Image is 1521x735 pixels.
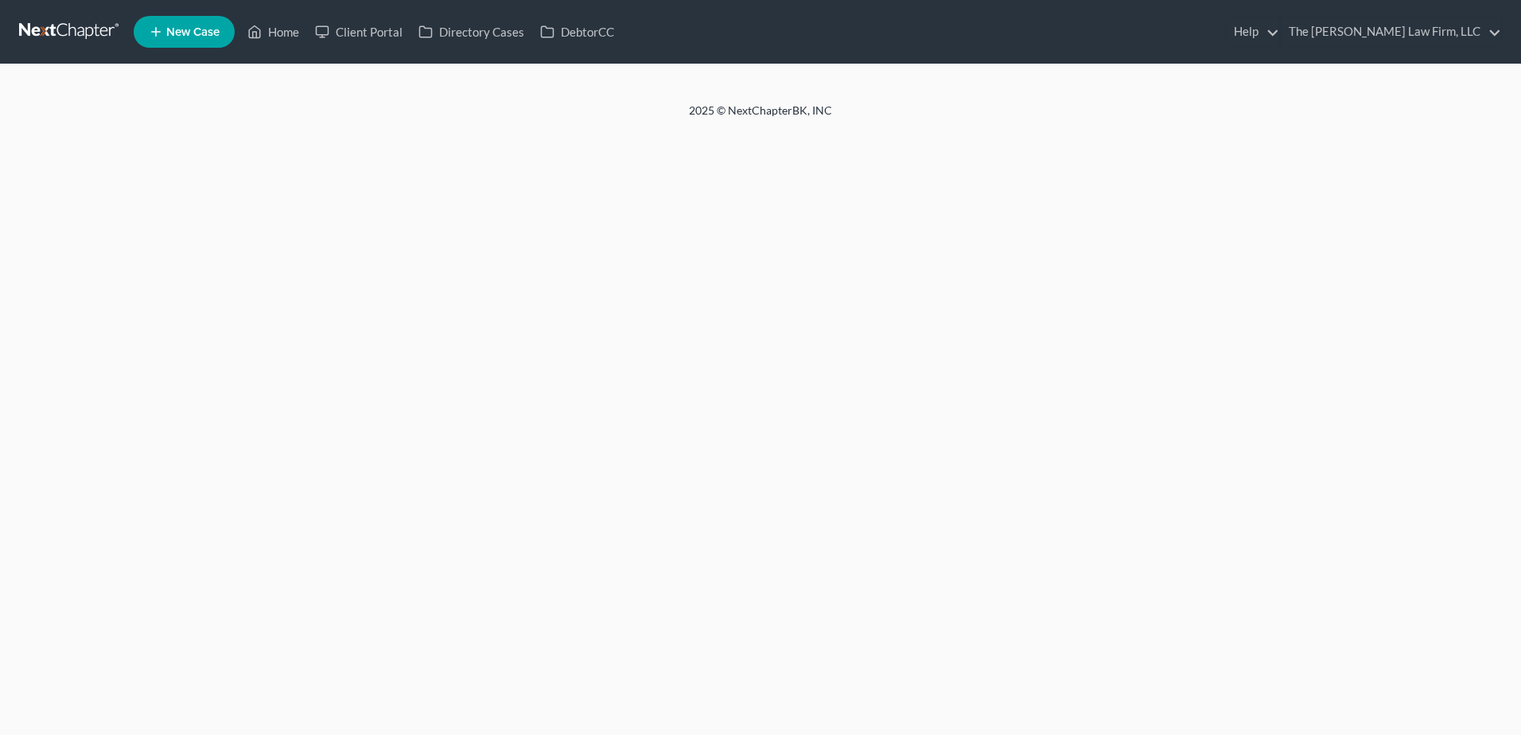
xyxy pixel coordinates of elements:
new-legal-case-button: New Case [134,16,235,48]
a: Home [239,17,307,46]
div: 2025 © NextChapterBK, INC [307,103,1214,131]
a: Help [1226,17,1279,46]
a: Client Portal [307,17,410,46]
a: DebtorCC [532,17,622,46]
a: Directory Cases [410,17,532,46]
a: The [PERSON_NAME] Law Firm, LLC [1281,17,1501,46]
